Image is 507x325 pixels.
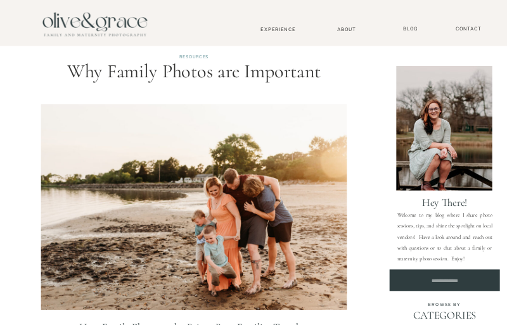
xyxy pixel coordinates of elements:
[408,302,482,307] p: browse by
[179,54,209,60] a: Resources
[43,62,345,81] h1: Why Family Photos are Important
[400,26,421,32] a: BLOG
[397,196,492,205] p: Hey there!
[397,210,492,260] p: Welcome to my blog where I share photo sessions, tips, and shine the spotlight on local vendors! ...
[452,26,485,32] a: Contact
[399,309,491,321] p: CATEGORIES
[250,26,306,32] a: Experience
[334,26,360,32] a: About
